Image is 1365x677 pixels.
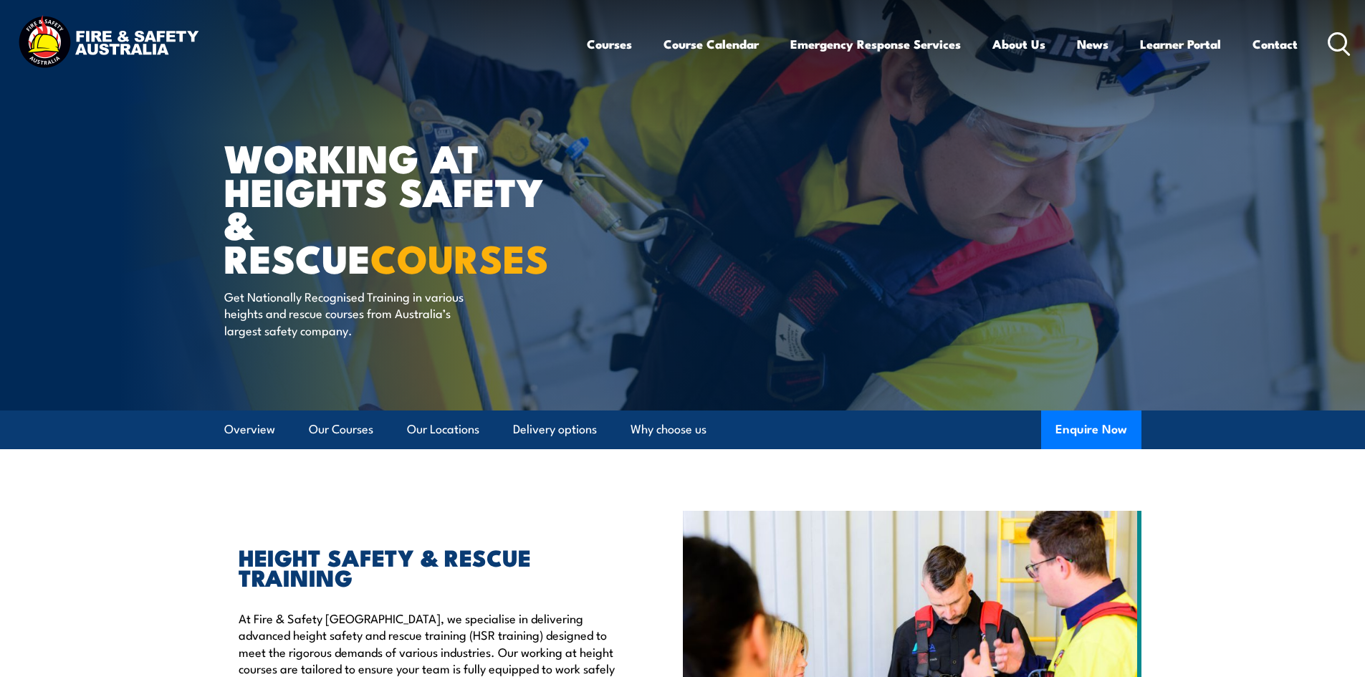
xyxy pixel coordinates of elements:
[664,25,759,63] a: Course Calendar
[513,410,597,448] a: Delivery options
[1041,410,1141,449] button: Enquire Now
[224,410,275,448] a: Overview
[309,410,373,448] a: Our Courses
[631,410,707,448] a: Why choose us
[1077,25,1108,63] a: News
[790,25,961,63] a: Emergency Response Services
[1253,25,1298,63] a: Contact
[224,288,486,338] p: Get Nationally Recognised Training in various heights and rescue courses from Australia’s largest...
[587,25,632,63] a: Courses
[992,25,1045,63] a: About Us
[407,410,479,448] a: Our Locations
[224,140,578,274] h1: WORKING AT HEIGHTS SAFETY & RESCUE
[370,227,549,287] strong: COURSES
[239,547,617,587] h2: HEIGHT SAFETY & RESCUE TRAINING
[1140,25,1221,63] a: Learner Portal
